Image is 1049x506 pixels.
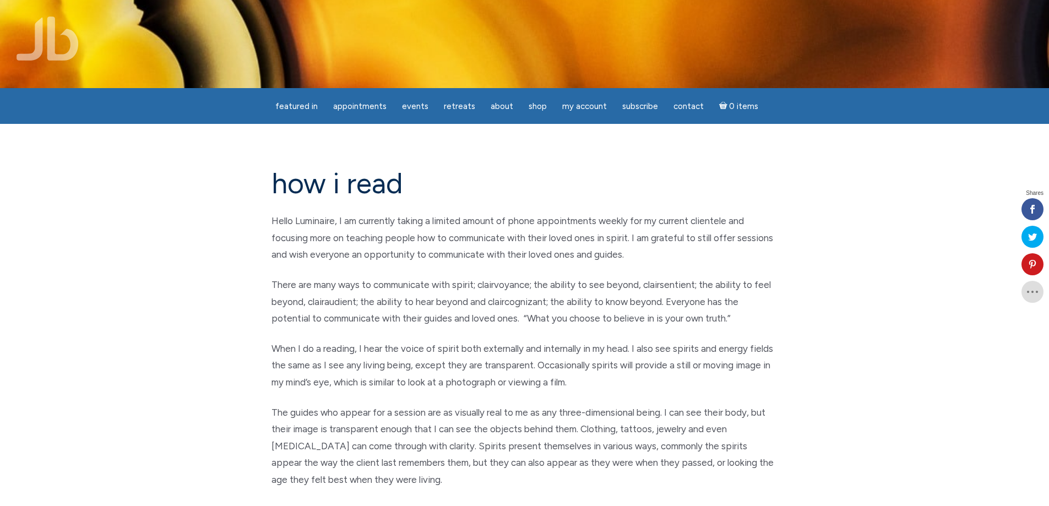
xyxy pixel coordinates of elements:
[673,101,704,111] span: Contact
[271,340,778,391] p: When I do a reading, I hear the voice of spirit both externally and internally in my head. I also...
[616,96,665,117] a: Subscribe
[269,96,324,117] a: featured in
[562,101,607,111] span: My Account
[333,101,387,111] span: Appointments
[667,96,710,117] a: Contact
[402,101,428,111] span: Events
[271,276,778,327] p: There are many ways to communicate with spirit; clairvoyance; the ability to see beyond, clairsen...
[395,96,435,117] a: Events
[271,404,778,488] p: The guides who appear for a session are as visually real to me as any three-dimensional being. I ...
[17,17,79,61] img: Jamie Butler. The Everyday Medium
[271,168,778,199] h1: how i read
[622,101,658,111] span: Subscribe
[437,96,482,117] a: Retreats
[491,101,513,111] span: About
[729,102,758,111] span: 0 items
[719,101,730,111] i: Cart
[271,213,778,263] p: Hello Luminaire, I am currently taking a limited amount of phone appointments weekly for my curre...
[522,96,553,117] a: Shop
[275,101,318,111] span: featured in
[444,101,475,111] span: Retreats
[529,101,547,111] span: Shop
[1026,191,1043,196] span: Shares
[713,95,765,117] a: Cart0 items
[484,96,520,117] a: About
[327,96,393,117] a: Appointments
[556,96,613,117] a: My Account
